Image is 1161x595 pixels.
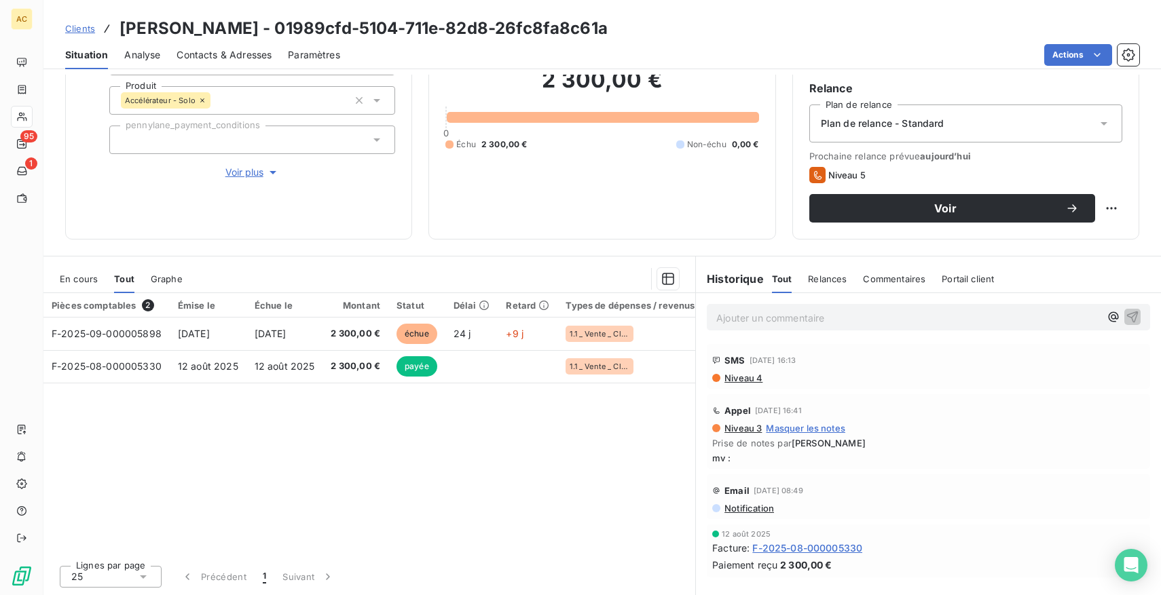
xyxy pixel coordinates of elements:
[732,138,759,151] span: 0,00 €
[1115,549,1147,581] div: Open Intercom Messenger
[172,562,255,591] button: Précédent
[397,356,437,377] span: payée
[255,360,315,372] span: 12 août 2025
[124,48,160,62] span: Analyse
[109,165,395,180] button: Voir plus
[723,423,762,434] span: Niveau 3
[723,503,774,514] span: Notification
[397,324,437,344] span: échue
[397,300,437,311] div: Statut
[225,166,280,179] span: Voir plus
[255,562,274,591] button: 1
[724,405,751,416] span: Appel
[712,541,750,555] span: Facture :
[52,328,162,339] span: F-2025-09-000005898
[808,273,847,284] span: Relances
[65,48,108,62] span: Situation
[71,570,83,583] span: 25
[178,300,238,311] div: Émise le
[942,273,994,284] span: Portail client
[754,486,803,495] span: [DATE] 08:49
[274,562,343,591] button: Suivant
[809,194,1095,223] button: Voir
[20,130,37,142] span: 95
[331,300,380,311] div: Montant
[724,485,750,496] span: Email
[65,23,95,34] span: Clients
[443,128,449,138] span: 0
[755,406,802,415] span: [DATE] 16:41
[481,138,528,151] span: 2 300,00 €
[772,273,792,284] span: Tout
[25,157,37,170] span: 1
[125,96,196,104] span: Accélérateur - Solo
[255,300,315,311] div: Échue le
[920,151,971,161] span: aujourd’hui
[331,360,380,373] span: 2 300,00 €
[863,273,925,284] span: Commentaires
[570,362,629,370] span: 1.1 _ Vente _ Clients
[826,203,1065,214] span: Voir
[722,530,771,538] span: 12 août 2025
[712,438,1145,448] span: Prise de notes par
[454,300,490,311] div: Délai
[255,328,287,339] span: [DATE]
[142,299,154,311] span: 2
[566,300,695,311] div: Types de dépenses / revenus
[752,541,862,555] span: F-2025-08-000005330
[828,170,866,180] span: Niveau 5
[151,273,183,284] span: Graphe
[750,356,796,364] span: [DATE] 16:13
[506,300,549,311] div: Retard
[263,570,266,583] span: 1
[454,328,471,339] span: 24 j
[178,328,210,339] span: [DATE]
[687,138,726,151] span: Non-échu
[809,80,1122,96] h6: Relance
[570,330,629,338] span: 1.1 _ Vente _ Clients
[723,372,762,383] span: Niveau 4
[780,558,832,572] span: 2 300,00 €
[506,328,523,339] span: +9 j
[712,453,1145,463] span: mv :
[445,66,758,107] h2: 2 300,00 €
[178,360,238,372] span: 12 août 2025
[52,299,162,311] div: Pièces comptables
[696,271,764,287] h6: Historique
[11,565,33,587] img: Logo LeanPay
[11,8,33,30] div: AC
[766,423,845,434] span: Masquer les notes
[114,273,134,284] span: Tout
[65,22,95,35] a: Clients
[724,355,745,366] span: SMS
[456,138,476,151] span: Échu
[121,134,132,146] input: Ajouter une valeur
[288,48,340,62] span: Paramètres
[792,438,866,448] span: [PERSON_NAME]
[331,327,380,341] span: 2 300,00 €
[210,94,221,107] input: Ajouter une valeur
[1044,44,1112,66] button: Actions
[119,16,608,41] h3: [PERSON_NAME] - 01989cfd-5104-711e-82d8-26fc8fa8c61a
[52,360,162,372] span: F-2025-08-000005330
[177,48,272,62] span: Contacts & Adresses
[821,117,944,130] span: Plan de relance - Standard
[712,558,777,572] span: Paiement reçu
[60,273,98,284] span: En cours
[809,151,1122,161] span: Prochaine relance prévue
